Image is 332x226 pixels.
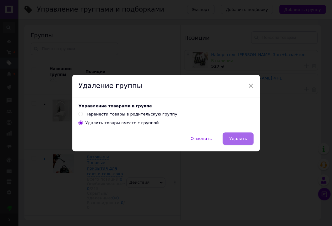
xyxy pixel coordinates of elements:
div: Удаление группы [72,75,260,97]
p: Управление товарами в группе [78,104,254,108]
span: Удалить [229,136,247,141]
button: Отменить [184,132,218,145]
span: Отменить [190,136,212,141]
span: × [248,80,254,91]
button: Удалить [223,132,254,145]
